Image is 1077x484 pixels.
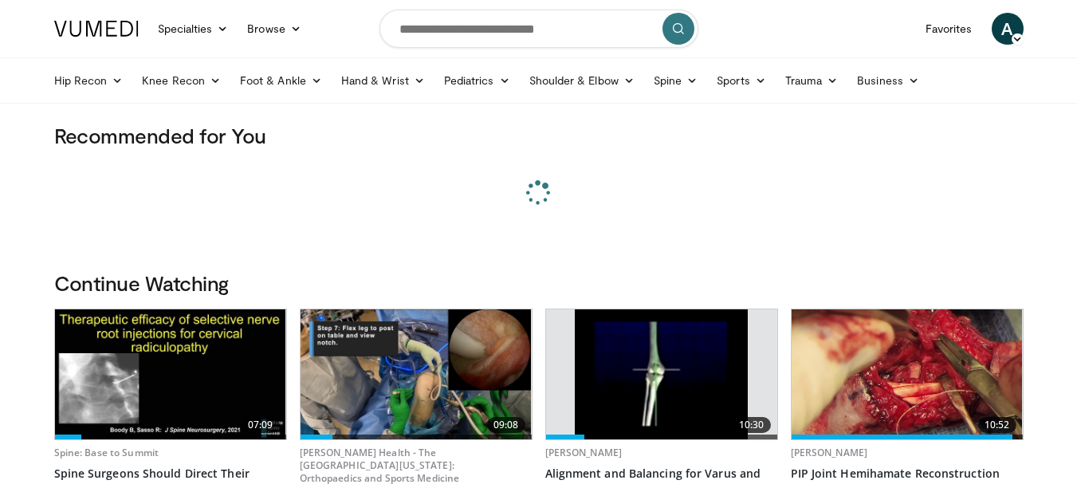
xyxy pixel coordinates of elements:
input: Search topics, interventions [379,10,698,48]
h3: Recommended for You [54,123,1024,148]
img: a851efde-8a89-4345-b36d-ef085887d4a8.620x360_q85_upscale.jpg [55,309,286,439]
span: 09:08 [487,417,525,433]
a: Shoulder & Elbow [520,65,644,96]
img: 38523_0000_3.png.620x360_q85_upscale.jpg [575,309,748,439]
a: [PERSON_NAME] [545,446,623,459]
a: [PERSON_NAME] [791,446,868,459]
a: PIP Joint Hemihamate Reconstruction [791,466,1024,482]
a: Knee Recon [132,65,230,96]
a: 10:30 [546,309,777,439]
span: 07:09 [242,417,280,433]
a: Browse [238,13,311,45]
a: Spine [644,65,707,96]
a: 09:08 [301,309,532,439]
span: 10:30 [733,417,771,433]
img: 66503b51-7567-4d3d-807e-6d24747c0248.620x360_q85_upscale.jpg [792,309,1023,439]
a: Specialties [148,13,238,45]
a: 07:09 [55,309,286,439]
a: Hip Recon [45,65,133,96]
a: 10:52 [792,309,1023,439]
a: Pediatrics [434,65,520,96]
img: 80b9674e-700f-42d5-95ff-2772df9e177e.jpeg.620x360_q85_upscale.jpg [301,309,532,439]
a: Trauma [776,65,848,96]
span: 10:52 [978,417,1016,433]
a: Spine: Base to Summit [54,446,159,459]
h3: Continue Watching [54,270,1024,296]
a: Hand & Wrist [332,65,434,96]
a: Favorites [916,13,982,45]
a: A [992,13,1024,45]
a: Business [847,65,929,96]
a: Sports [707,65,776,96]
a: Foot & Ankle [230,65,332,96]
img: VuMedi Logo [54,21,139,37]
